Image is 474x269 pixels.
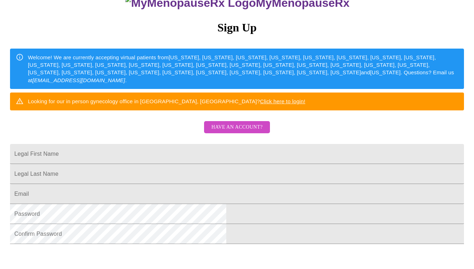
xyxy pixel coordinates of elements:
[204,121,270,134] button: Have an account?
[10,21,464,34] h3: Sign Up
[28,51,458,87] div: Welcome! We are currently accepting virtual patients from [US_STATE], [US_STATE], [US_STATE], [US...
[28,95,305,108] div: Looking for our in person gynecology office in [GEOGRAPHIC_DATA], [GEOGRAPHIC_DATA]?
[33,77,125,83] em: [EMAIL_ADDRESS][DOMAIN_NAME]
[260,98,305,104] a: Click here to login!
[202,129,271,135] a: Have an account?
[211,123,262,132] span: Have an account?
